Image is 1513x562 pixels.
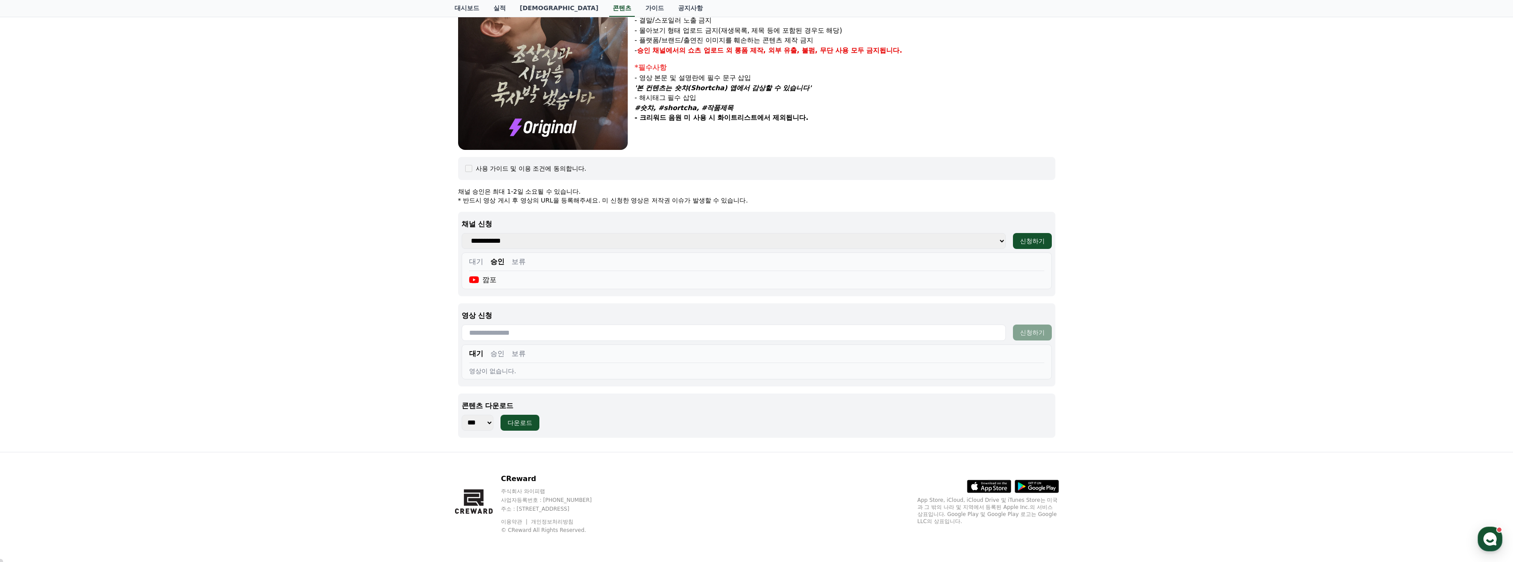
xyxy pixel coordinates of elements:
em: #숏챠, #shortcha, #작품제목 [635,104,734,112]
strong: - 크리워드 음원 미 사용 시 화이트리스트에서 제외됩니다. [635,114,808,122]
em: '본 컨텐츠는 숏챠(Shortcha) 앱에서 감상할 수 있습니다' [635,84,811,92]
button: 신청하기 [1013,233,1052,249]
p: - [635,46,1055,56]
p: 주식회사 와이피랩 [501,488,609,495]
span: 홈 [28,294,33,301]
div: 신청하기 [1020,237,1045,245]
div: 영상이 없습니다. [469,367,1044,375]
strong: 승인 채널에서의 쇼츠 업로드 외 [637,46,732,54]
a: 이용약관 [501,519,529,525]
div: *필수사항 [635,62,1055,73]
div: 깜포 [469,275,497,285]
p: 채널 승인은 최대 1-2일 소요될 수 있습니다. [458,187,1055,196]
span: 설정 [137,294,147,301]
p: CReward [501,474,609,484]
p: 콘텐츠 다운로드 [462,401,1052,411]
span: 대화 [81,294,91,301]
button: 대기 [469,256,483,267]
p: 주소 : [STREET_ADDRESS] [501,505,609,512]
p: 영상 신청 [462,310,1052,321]
p: * 반드시 영상 게시 후 영상의 URL을 등록해주세요. 미 신청한 영상은 저작권 이슈가 발생할 수 있습니다. [458,196,1055,205]
p: - 영상 본문 및 설명란에 필수 문구 삽입 [635,73,1055,83]
button: 대기 [469,348,483,359]
a: 개인정보처리방침 [531,519,573,525]
p: 사업자등록번호 : [PHONE_NUMBER] [501,497,609,504]
div: 사용 가이드 및 이용 조건에 동의합니다. [476,164,587,173]
button: 승인 [490,256,504,267]
div: 신청하기 [1020,328,1045,337]
p: - 결말/스포일러 노출 금지 [635,15,1055,26]
button: 보류 [512,256,526,267]
div: 다운로드 [508,418,532,427]
p: 채널 신청 [462,219,1052,229]
button: 신청하기 [1013,325,1052,340]
p: - 몰아보기 형태 업로드 금지(재생목록, 제목 등에 포함된 경우도 해당) [635,26,1055,36]
a: 홈 [3,280,58,302]
button: 승인 [490,348,504,359]
p: App Store, iCloud, iCloud Drive 및 iTunes Store는 미국과 그 밖의 나라 및 지역에서 등록된 Apple Inc.의 서비스 상표입니다. Goo... [918,497,1059,525]
a: 대화 [58,280,114,302]
a: 설정 [114,280,170,302]
strong: 롱폼 제작, 외부 유출, 불펌, 무단 사용 모두 금지됩니다. [735,46,902,54]
button: 보류 [512,348,526,359]
p: - 플랫폼/브랜드/출연진 이미지를 훼손하는 콘텐츠 제작 금지 [635,35,1055,46]
p: © CReward All Rights Reserved. [501,527,609,534]
button: 다운로드 [501,415,539,431]
p: - 해시태그 필수 삽입 [635,93,1055,103]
